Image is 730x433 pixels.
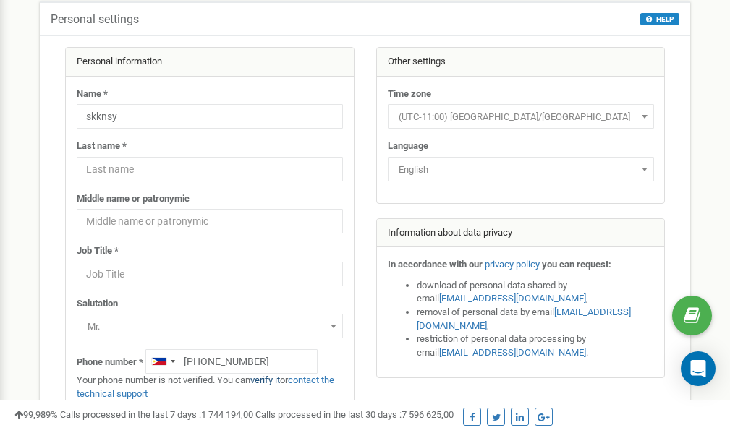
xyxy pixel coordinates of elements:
[77,374,343,400] p: Your phone number is not verified. You can or
[14,409,58,420] span: 99,989%
[77,356,143,369] label: Phone number *
[388,87,431,101] label: Time zone
[77,244,119,258] label: Job Title *
[377,48,665,77] div: Other settings
[77,314,343,338] span: Mr.
[66,48,354,77] div: Personal information
[77,209,343,233] input: Middle name or patronymic
[388,140,428,153] label: Language
[542,259,611,270] strong: you can request:
[82,317,338,337] span: Mr.
[60,409,253,420] span: Calls processed in the last 7 days :
[388,104,654,129] span: (UTC-11:00) Pacific/Midway
[77,374,334,399] a: contact the technical support
[417,333,654,359] li: restriction of personal data processing by email .
[417,279,654,306] li: download of personal data shared by email ,
[485,259,540,270] a: privacy policy
[145,349,318,374] input: +1-800-555-55-55
[417,306,654,333] li: removal of personal data by email ,
[640,13,679,25] button: HELP
[77,104,343,129] input: Name
[250,374,280,385] a: verify it
[439,347,586,358] a: [EMAIL_ADDRESS][DOMAIN_NAME]
[388,259,483,270] strong: In accordance with our
[417,306,631,331] a: [EMAIL_ADDRESS][DOMAIN_NAME]
[377,219,665,248] div: Information about data privacy
[201,409,253,420] u: 1 744 194,00
[393,160,649,180] span: English
[146,350,179,373] div: Telephone country code
[51,13,139,26] h5: Personal settings
[77,157,343,181] input: Last name
[388,157,654,181] span: English
[681,351,716,386] div: Open Intercom Messenger
[77,192,190,206] label: Middle name or patronymic
[255,409,454,420] span: Calls processed in the last 30 days :
[77,262,343,286] input: Job Title
[393,107,649,127] span: (UTC-11:00) Pacific/Midway
[77,87,108,101] label: Name *
[439,293,586,304] a: [EMAIL_ADDRESS][DOMAIN_NAME]
[77,140,127,153] label: Last name *
[77,297,118,311] label: Salutation
[402,409,454,420] u: 7 596 625,00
